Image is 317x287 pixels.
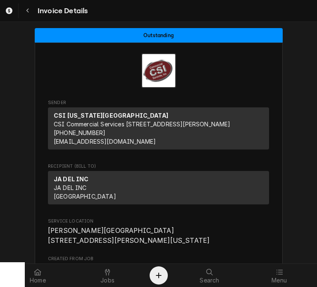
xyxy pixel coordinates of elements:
[48,163,269,170] span: Recipient (Bill To)
[54,138,156,145] a: [EMAIL_ADDRESS][DOMAIN_NAME]
[2,3,17,18] a: Go to Invoices
[48,171,269,208] div: Recipient (Bill To)
[143,33,174,38] span: Outstanding
[100,277,114,284] span: Jobs
[48,100,269,106] span: Sender
[30,277,46,284] span: Home
[54,112,168,119] strong: CSI [US_STATE][GEOGRAPHIC_DATA]
[54,184,116,200] span: JA DEL INC [GEOGRAPHIC_DATA]
[48,171,269,204] div: Recipient (Bill To)
[272,277,287,284] span: Menu
[245,266,314,285] a: Menu
[48,107,269,153] div: Sender
[3,266,72,285] a: Home
[35,5,88,17] span: Invoice Details
[54,129,105,136] a: [PHONE_NUMBER]
[48,218,269,246] div: Service Location
[48,107,269,149] div: Sender
[175,266,244,285] a: Search
[54,121,230,128] span: CSI Commercial Services [STREET_ADDRESS][PERSON_NAME]
[48,218,269,225] span: Service Location
[141,53,176,88] img: Logo
[20,3,35,18] button: Navigate back
[48,227,210,244] span: [PERSON_NAME][GEOGRAPHIC_DATA] [STREET_ADDRESS][PERSON_NAME][US_STATE]
[200,277,219,284] span: Search
[73,266,142,285] a: Jobs
[48,163,269,208] div: Invoice Recipient
[54,176,89,183] strong: JA DEL INC
[48,226,269,245] span: Service Location
[35,28,283,43] div: Status
[48,256,269,262] span: Created From Job
[48,100,269,153] div: Invoice Sender
[150,266,168,285] button: Create Object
